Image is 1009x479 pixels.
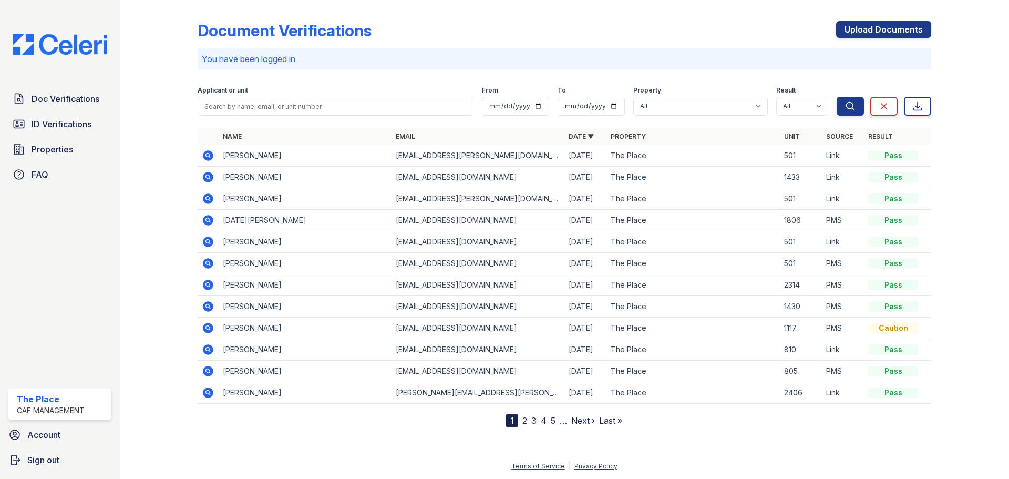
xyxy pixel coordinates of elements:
td: [PERSON_NAME] [219,274,392,296]
a: Unit [784,133,800,140]
a: Last » [599,415,622,426]
div: | [569,462,571,470]
td: PMS [822,296,864,318]
td: [DATE] [564,382,606,404]
td: The Place [606,231,779,253]
td: The Place [606,361,779,382]
td: Link [822,145,864,167]
a: Privacy Policy [574,462,617,470]
td: [PERSON_NAME] [219,318,392,339]
div: Pass [868,258,919,269]
td: [DATE] [564,339,606,361]
div: Document Verifications [198,21,372,40]
td: Link [822,339,864,361]
span: FAQ [32,168,48,181]
td: Link [822,188,864,210]
td: [DATE] [564,231,606,253]
td: [DATE] [564,167,606,188]
div: Pass [868,366,919,376]
td: [EMAIL_ADDRESS][DOMAIN_NAME] [392,167,564,188]
a: 2 [522,415,527,426]
div: Caution [868,323,919,333]
td: [PERSON_NAME] [219,167,392,188]
a: Properties [8,139,111,160]
a: Name [223,133,242,140]
a: Result [868,133,893,140]
td: [DATE] [564,296,606,318]
td: The Place [606,339,779,361]
div: The Place [17,393,85,405]
iframe: chat widget [965,437,998,468]
a: 5 [551,415,555,426]
span: Properties [32,143,73,156]
td: 501 [780,188,822,210]
td: [PERSON_NAME] [219,339,392,361]
a: 3 [531,415,537,426]
td: [PERSON_NAME] [219,382,392,404]
span: Doc Verifications [32,93,99,105]
label: Property [633,86,661,95]
td: PMS [822,361,864,382]
td: [EMAIL_ADDRESS][DOMAIN_NAME] [392,339,564,361]
td: [DATE] [564,361,606,382]
div: Pass [868,215,919,226]
td: The Place [606,296,779,318]
a: FAQ [8,164,111,185]
td: [EMAIL_ADDRESS][DOMAIN_NAME] [392,361,564,382]
a: Sign out [4,450,116,471]
label: Result [776,86,796,95]
div: Pass [868,172,919,182]
a: Doc Verifications [8,88,111,109]
a: 4 [541,415,547,426]
td: [EMAIL_ADDRESS][DOMAIN_NAME] [392,210,564,231]
td: 1806 [780,210,822,231]
td: Link [822,231,864,253]
a: Upload Documents [836,21,931,38]
div: Pass [868,388,919,398]
td: 2314 [780,274,822,296]
td: [DATE] [564,253,606,274]
a: Account [4,424,116,445]
td: [EMAIL_ADDRESS][DOMAIN_NAME] [392,231,564,253]
span: … [560,414,567,427]
td: [PERSON_NAME] [219,188,392,210]
span: ID Verifications [32,118,91,130]
td: [PERSON_NAME] [219,145,392,167]
td: 2406 [780,382,822,404]
div: 1 [506,414,518,427]
label: To [558,86,566,95]
td: Link [822,167,864,188]
td: PMS [822,274,864,296]
td: Link [822,382,864,404]
td: [PERSON_NAME] [219,361,392,382]
td: The Place [606,382,779,404]
a: Email [396,133,415,140]
td: 1433 [780,167,822,188]
div: Pass [868,193,919,204]
td: [DATE] [564,210,606,231]
a: ID Verifications [8,114,111,135]
a: Source [826,133,853,140]
label: From [482,86,498,95]
td: [PERSON_NAME][EMAIL_ADDRESS][PERSON_NAME][DOMAIN_NAME] [392,382,564,404]
span: Account [27,429,60,441]
div: Pass [868,280,919,290]
div: Pass [868,150,919,161]
td: [EMAIL_ADDRESS][DOMAIN_NAME] [392,296,564,318]
td: 1117 [780,318,822,339]
td: 805 [780,361,822,382]
td: [DATE][PERSON_NAME] [219,210,392,231]
td: [EMAIL_ADDRESS][PERSON_NAME][DOMAIN_NAME] [392,188,564,210]
td: The Place [606,210,779,231]
td: [DATE] [564,318,606,339]
td: [DATE] [564,145,606,167]
div: Pass [868,237,919,247]
td: [PERSON_NAME] [219,231,392,253]
td: [EMAIL_ADDRESS][DOMAIN_NAME] [392,253,564,274]
td: 501 [780,145,822,167]
div: Pass [868,301,919,312]
td: The Place [606,318,779,339]
td: 501 [780,231,822,253]
td: [PERSON_NAME] [219,253,392,274]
